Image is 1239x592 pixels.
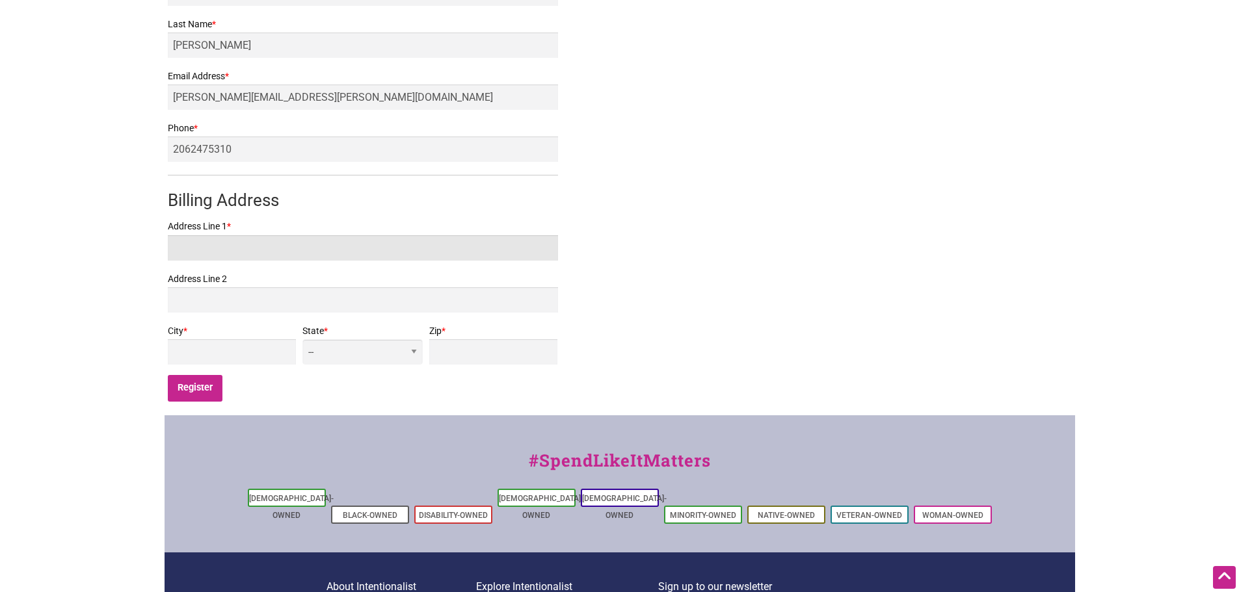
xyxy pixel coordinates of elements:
a: [DEMOGRAPHIC_DATA]-Owned [582,494,667,520]
a: [DEMOGRAPHIC_DATA]-Owned [499,494,583,520]
div: #SpendLikeItMatters [165,448,1075,486]
label: Last Name [168,16,558,32]
a: Black-Owned [343,511,397,520]
label: Address Line 1 [168,218,558,235]
a: Veteran-Owned [836,511,902,520]
a: [DEMOGRAPHIC_DATA]-Owned [249,494,334,520]
a: Woman-Owned [922,511,983,520]
label: City [168,323,297,339]
div: Scroll Back to Top [1213,566,1236,589]
h3: Billing Address [168,188,558,212]
a: Minority-Owned [670,511,736,520]
a: Native-Owned [758,511,815,520]
a: Disability-Owned [419,511,488,520]
label: Address Line 2 [168,271,558,287]
label: Zip [429,323,558,339]
label: Email Address [168,68,558,84]
label: Phone [168,120,558,136]
input: Register [168,375,223,402]
label: State [302,323,422,339]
